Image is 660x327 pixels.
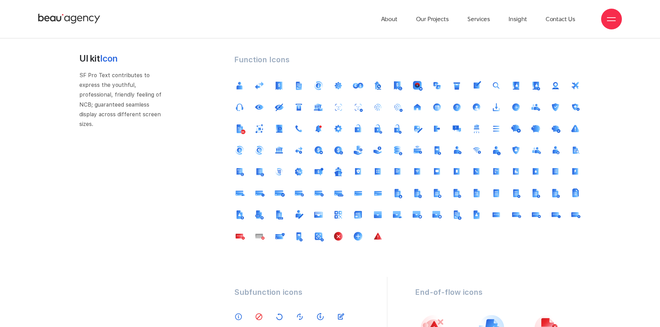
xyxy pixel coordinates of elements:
[234,53,581,66] div: Function Icons
[79,53,166,64] h2: UI kit
[415,285,581,299] div: End-of-flow icons
[234,285,359,299] div: Subfunction icons
[100,53,117,64] span: Icon
[79,71,166,129] p: SF Pro Text contributes to express the youthful, professional, friendly feeling of NCB; guarantee...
